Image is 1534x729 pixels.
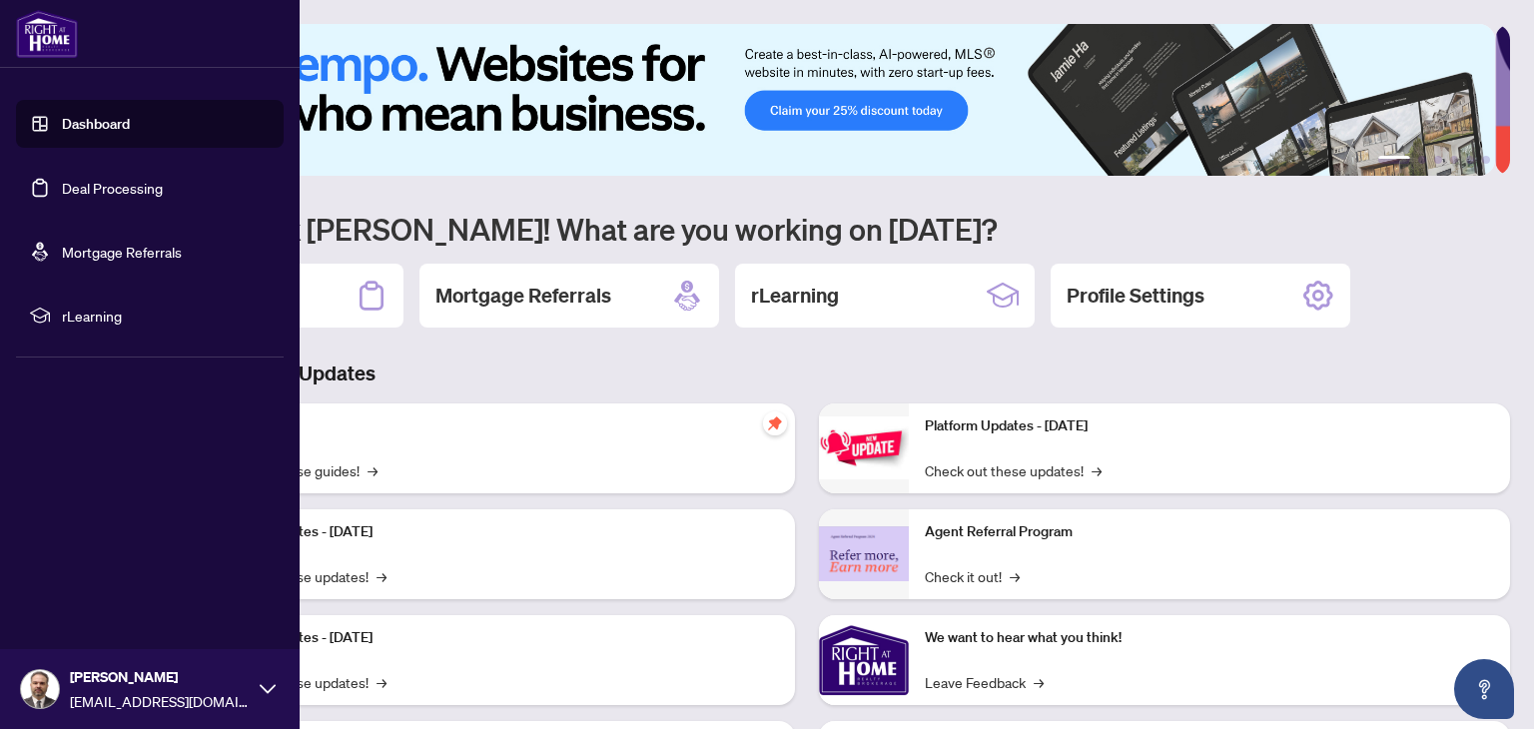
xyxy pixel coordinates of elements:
h3: Brokerage & Industry Updates [104,360,1510,387]
a: Mortgage Referrals [62,243,182,261]
a: Dashboard [62,115,130,133]
span: → [1092,459,1102,481]
span: → [1010,565,1020,587]
button: 3 [1434,156,1442,164]
span: → [377,671,386,693]
h2: Profile Settings [1067,282,1204,310]
h2: Mortgage Referrals [435,282,611,310]
img: Profile Icon [21,670,59,708]
p: Self-Help [210,415,779,437]
h2: rLearning [751,282,839,310]
span: [EMAIL_ADDRESS][DOMAIN_NAME] [70,690,250,712]
img: Agent Referral Program [819,526,909,581]
img: logo [16,10,78,58]
button: 6 [1482,156,1490,164]
p: Platform Updates - [DATE] [210,521,779,543]
button: 4 [1450,156,1458,164]
p: Agent Referral Program [925,521,1494,543]
h1: Welcome back [PERSON_NAME]! What are you working on [DATE]? [104,210,1510,248]
span: → [377,565,386,587]
img: Slide 0 [104,24,1495,176]
p: Platform Updates - [DATE] [925,415,1494,437]
button: 5 [1466,156,1474,164]
button: 1 [1378,156,1410,164]
span: → [1034,671,1044,693]
p: Platform Updates - [DATE] [210,627,779,649]
img: We want to hear what you think! [819,615,909,705]
span: → [368,459,378,481]
a: Check out these updates!→ [925,459,1102,481]
img: Platform Updates - June 23, 2025 [819,416,909,479]
p: We want to hear what you think! [925,627,1494,649]
a: Leave Feedback→ [925,671,1044,693]
span: [PERSON_NAME] [70,666,250,688]
button: Open asap [1454,659,1514,719]
span: rLearning [62,305,270,327]
a: Check it out!→ [925,565,1020,587]
a: Deal Processing [62,179,163,197]
span: pushpin [763,411,787,435]
button: 2 [1418,156,1426,164]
